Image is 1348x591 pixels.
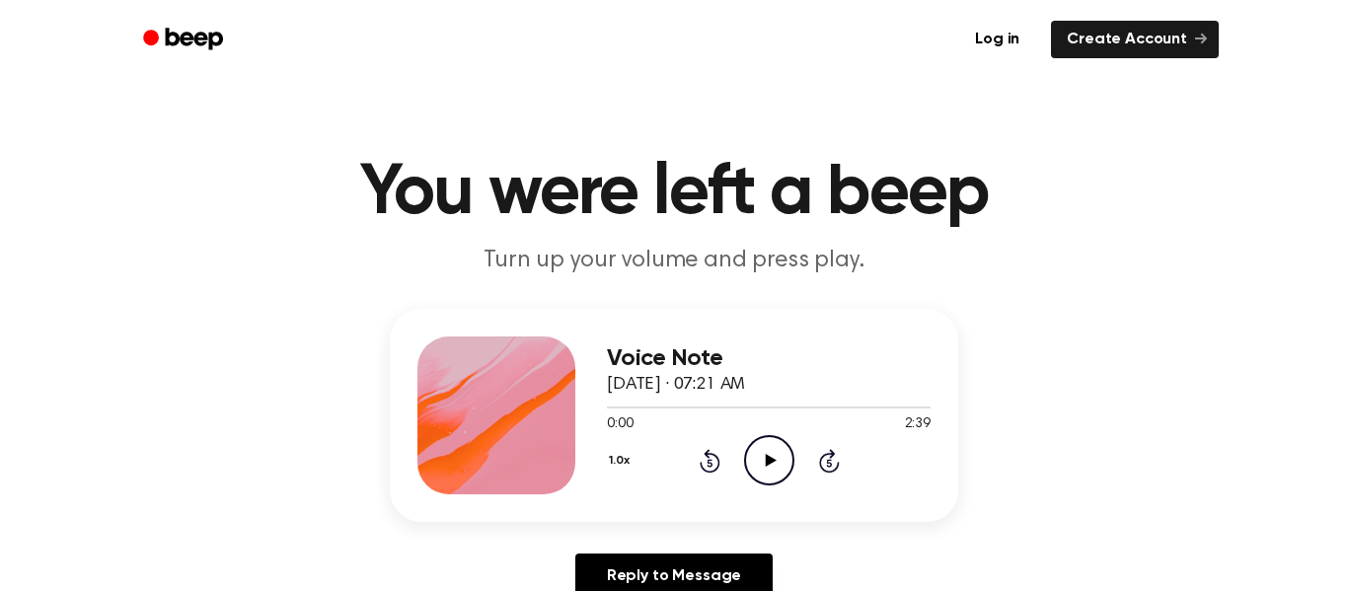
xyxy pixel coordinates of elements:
a: Beep [129,21,241,59]
h3: Voice Note [607,345,931,372]
span: 0:00 [607,414,633,435]
h1: You were left a beep [169,158,1179,229]
span: 2:39 [905,414,931,435]
a: Log in [955,17,1039,62]
a: Create Account [1051,21,1219,58]
p: Turn up your volume and press play. [295,245,1053,277]
button: 1.0x [607,444,637,478]
span: [DATE] · 07:21 AM [607,376,745,394]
